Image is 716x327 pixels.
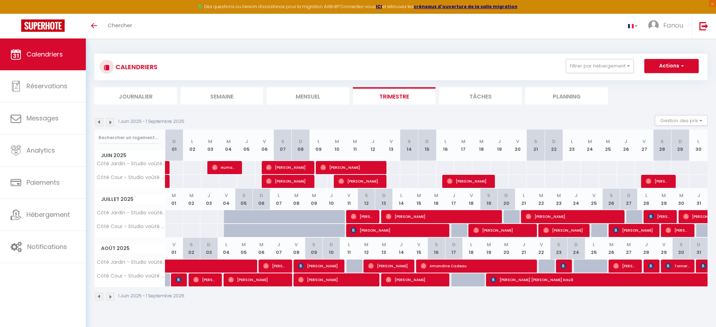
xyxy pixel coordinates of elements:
[172,192,176,199] abbr: M
[620,189,638,210] th: 27
[575,192,578,199] abbr: J
[165,238,183,259] th: 01
[386,210,500,223] span: [PERSON_NAME]
[298,259,340,273] span: [PERSON_NAME]
[534,138,537,145] abbr: S
[526,210,622,223] span: [PERSON_NAME]
[207,192,210,199] abbr: J
[368,259,410,273] span: [PERSON_NAME]
[392,189,410,210] th: 14
[96,210,166,215] span: Côté Jardin - Studio voûté by [PERSON_NAME] Conciergerie
[305,238,323,259] th: 09
[96,175,166,180] span: Côté Cour - Studio voûté by [PERSON_NAME] Conciergerie
[463,238,480,259] th: 18
[96,273,166,279] span: Côté Cour - Studio voûté by [PERSON_NAME] Conciergerie
[491,273,702,286] span: [PERSON_NAME] [PERSON_NAME] Kauã
[114,59,158,75] h3: CALENDRIERS
[208,138,212,145] abbr: M
[364,130,382,161] th: 12
[620,238,638,259] th: 27
[463,189,480,210] th: 18
[298,273,376,286] span: [PERSON_NAME]
[235,189,253,210] th: 05
[427,189,445,210] th: 16
[487,241,491,248] abbr: M
[540,241,543,248] abbr: V
[277,241,280,248] abbr: J
[320,161,380,174] span: [PERSON_NAME]
[452,192,455,199] abbr: J
[183,130,201,161] th: 02
[568,238,585,259] th: 24
[603,238,620,259] th: 26
[372,138,374,145] abbr: J
[593,241,595,248] abbr: L
[648,210,672,223] span: [PERSON_NAME]
[365,192,368,199] abbr: S
[376,4,382,10] a: ICI
[444,138,446,145] abbr: L
[527,130,545,161] th: 21
[644,59,699,73] button: Actions
[390,138,393,145] abbr: V
[267,87,349,105] li: Mensuel
[679,138,682,145] abbr: D
[346,130,364,161] th: 11
[617,130,635,161] th: 26
[470,241,472,248] abbr: L
[539,192,543,199] abbr: M
[351,210,375,223] span: [PERSON_NAME]
[552,138,556,145] abbr: D
[627,241,631,248] abbr: M
[263,259,287,273] span: [PERSON_NAME]
[491,130,509,161] th: 19
[118,293,184,299] p: 1 Juin 2025 - 1 Septembre 2025
[473,224,533,237] span: [PERSON_NAME]
[225,192,228,199] abbr: V
[645,192,647,199] abbr: L
[96,161,166,166] span: Côté Jardin - Studio voûté by [PERSON_NAME] Conciergerie
[375,238,393,259] th: 13
[338,174,380,188] span: [PERSON_NAME]
[183,189,200,210] th: 02
[436,130,454,161] th: 16
[498,238,515,259] th: 20
[452,241,456,248] abbr: D
[533,189,550,210] th: 22
[609,241,614,248] abbr: M
[281,138,284,145] abbr: S
[212,161,236,174] span: Human Booster
[274,130,292,161] th: 07
[673,238,690,259] th: 30
[566,59,634,73] button: Filtrer par hébergement
[613,259,637,273] span: [PERSON_NAME]
[172,138,176,145] abbr: D
[400,241,403,248] abbr: J
[665,224,690,237] span: [PERSON_NAME]
[201,130,219,161] th: 03
[218,189,235,210] th: 04
[581,130,599,161] th: 24
[242,192,245,199] abbr: S
[340,238,358,259] th: 11
[295,241,298,248] abbr: V
[189,192,194,199] abbr: M
[588,138,592,145] abbr: M
[340,189,358,210] th: 11
[480,189,498,210] th: 19
[278,192,280,199] abbr: L
[479,138,484,145] abbr: M
[662,192,666,199] abbr: M
[207,241,211,248] abbr: D
[427,238,445,259] th: 16
[237,130,255,161] th: 05
[470,192,473,199] abbr: V
[351,224,447,237] span: [PERSON_NAME]
[525,87,608,105] li: Planning
[400,130,418,161] th: 14
[172,241,176,248] abbr: V
[673,189,690,210] th: 30
[421,259,535,273] span: Amandine Cadeau
[392,238,410,259] th: 14
[571,138,573,145] abbr: L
